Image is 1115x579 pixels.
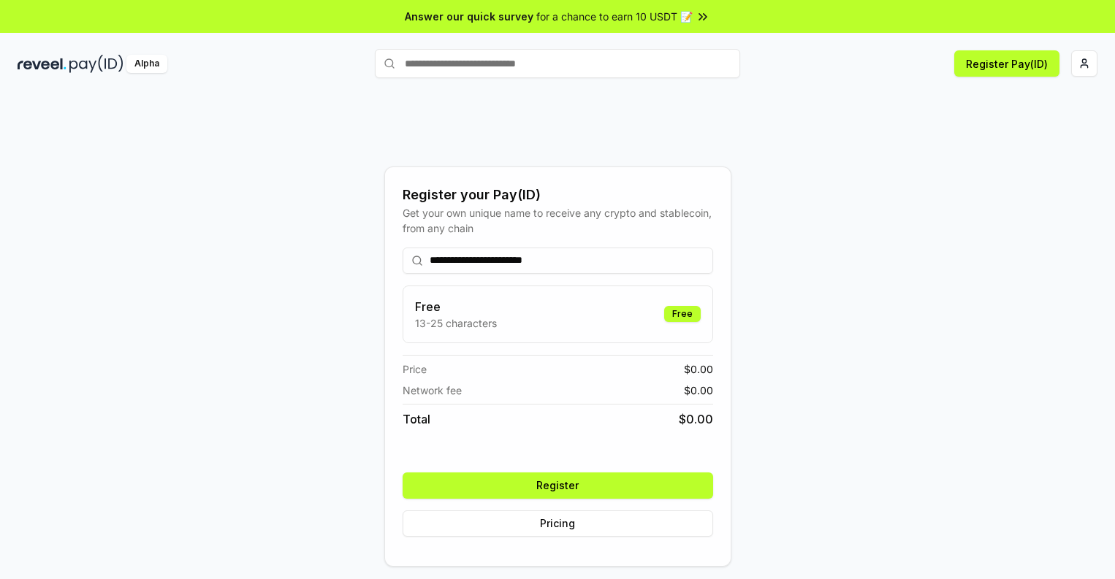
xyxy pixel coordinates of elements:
[415,298,497,315] h3: Free
[403,205,713,236] div: Get your own unique name to receive any crypto and stablecoin, from any chain
[536,9,693,24] span: for a chance to earn 10 USDT 📝
[403,383,462,398] span: Network fee
[664,306,701,322] div: Free
[126,55,167,73] div: Alpha
[405,9,533,24] span: Answer our quick survey
[954,50,1059,77] button: Register Pay(ID)
[403,410,430,428] span: Total
[679,410,713,428] span: $ 0.00
[403,510,713,537] button: Pricing
[403,472,713,499] button: Register
[684,383,713,398] span: $ 0.00
[69,55,123,73] img: pay_id
[415,315,497,331] p: 13-25 characters
[403,185,713,205] div: Register your Pay(ID)
[403,361,427,377] span: Price
[18,55,66,73] img: reveel_dark
[684,361,713,377] span: $ 0.00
